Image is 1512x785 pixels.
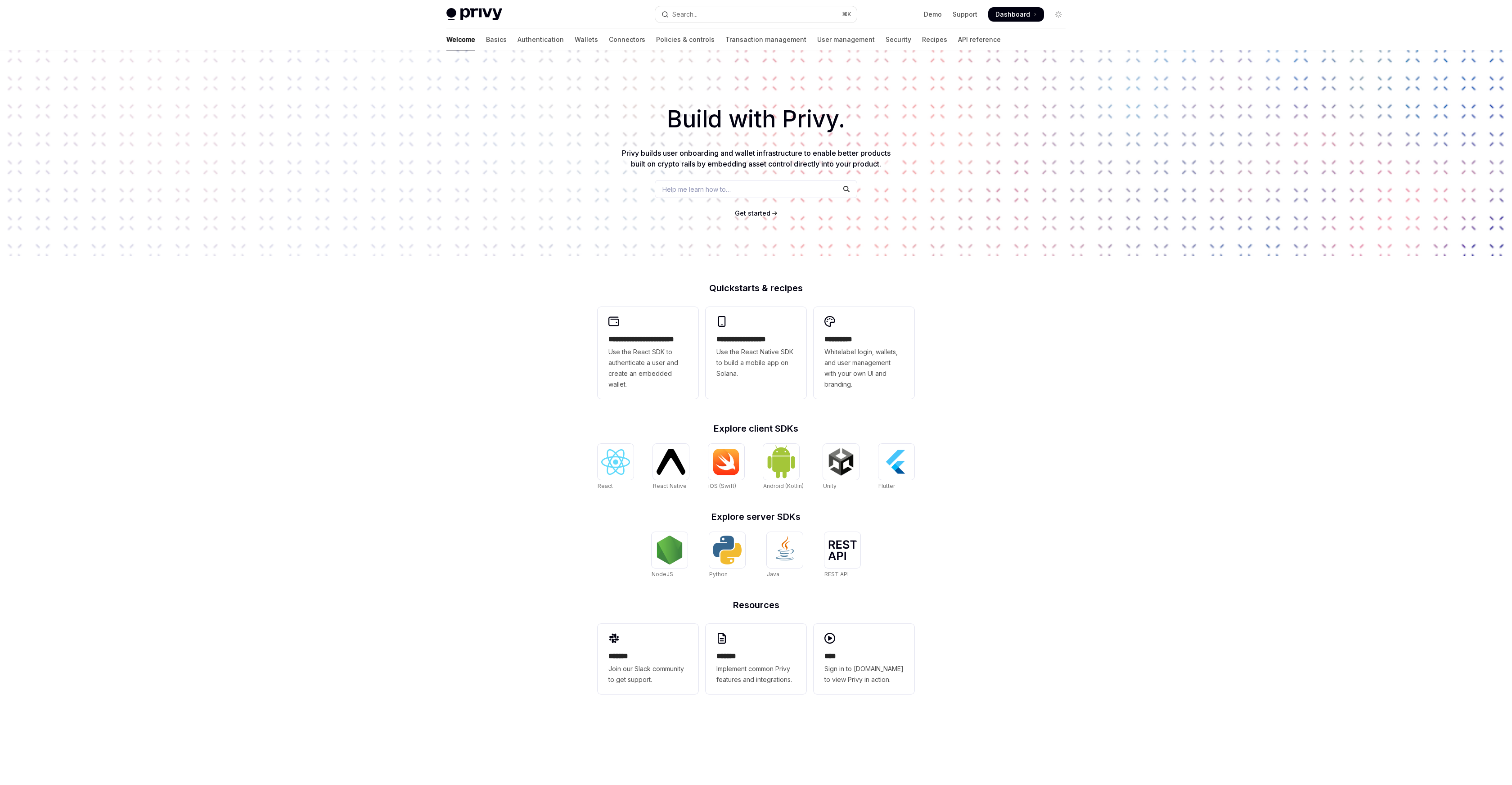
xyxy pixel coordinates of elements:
[716,663,796,685] span: Implement common Privy features and integrations.
[878,483,895,489] span: Flutter
[716,347,796,379] span: Use the React Native SDK to build a mobile app on Solana.
[598,600,914,609] h2: Resources
[598,483,613,489] span: React
[14,102,1498,137] h1: Build with Privy.
[767,532,803,579] a: JavaJava
[882,447,911,476] img: Flutter
[446,8,502,21] img: light logo
[878,444,914,491] a: FlutterFlutter
[598,512,914,521] h2: Explore server SDKs
[958,29,1001,50] a: API reference
[655,6,857,23] button: Open search
[598,624,698,694] a: **** **Join our Slack community to get support.
[657,449,685,474] img: React Native
[608,347,688,390] span: Use the React SDK to authenticate a user and create an embedded wallet.
[672,9,697,20] div: Search...
[598,284,914,293] h2: Quickstarts & recipes
[598,424,914,433] h2: Explore client SDKs
[709,571,728,577] span: Python
[735,209,770,217] span: Get started
[655,536,684,564] img: NodeJS
[827,447,855,476] img: Unity
[842,11,851,18] span: ⌘ K
[712,448,741,475] img: iOS (Swift)
[824,347,904,390] span: Whitelabel login, wallets, and user management with your own UI and branding.
[767,571,779,577] span: Java
[922,29,947,50] a: Recipes
[886,29,911,50] a: Security
[652,571,673,577] span: NodeJS
[824,532,860,579] a: REST APIREST API
[446,29,475,50] a: Welcome
[725,29,806,50] a: Transaction management
[735,209,770,218] a: Get started
[652,532,688,579] a: NodeJSNodeJS
[823,444,859,491] a: UnityUnity
[770,536,799,564] img: Java
[817,29,875,50] a: User management
[814,307,914,399] a: **** *****Whitelabel login, wallets, and user management with your own UI and branding.
[517,29,564,50] a: Authentication
[995,10,1030,19] span: Dashboard
[708,483,736,489] span: iOS (Swift)
[953,10,977,19] a: Support
[706,307,806,399] a: **** **** **** ***Use the React Native SDK to build a mobile app on Solana.
[924,10,942,19] a: Demo
[709,532,745,579] a: PythonPython
[653,444,689,491] a: React NativeReact Native
[763,483,804,489] span: Android (Kotlin)
[828,540,857,560] img: REST API
[767,445,796,478] img: Android (Kotlin)
[1051,7,1066,22] button: Toggle dark mode
[575,29,598,50] a: Wallets
[988,7,1044,22] a: Dashboard
[653,483,687,489] span: React Native
[598,444,634,491] a: ReactReact
[763,444,804,491] a: Android (Kotlin)Android (Kotlin)
[824,663,904,685] span: Sign in to [DOMAIN_NAME] to view Privy in action.
[601,449,630,475] img: React
[486,29,507,50] a: Basics
[823,483,837,489] span: Unity
[814,624,914,694] a: ****Sign in to [DOMAIN_NAME] to view Privy in action.
[713,536,742,564] img: Python
[656,29,715,50] a: Policies & controls
[706,624,806,694] a: **** **Implement common Privy features and integrations.
[609,29,645,50] a: Connectors
[608,663,688,685] span: Join our Slack community to get support.
[662,185,731,194] span: Help me learn how to…
[708,444,744,491] a: iOS (Swift)iOS (Swift)
[824,571,849,577] span: REST API
[622,149,891,168] span: Privy builds user onboarding and wallet infrastructure to enable better products built on crypto ...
